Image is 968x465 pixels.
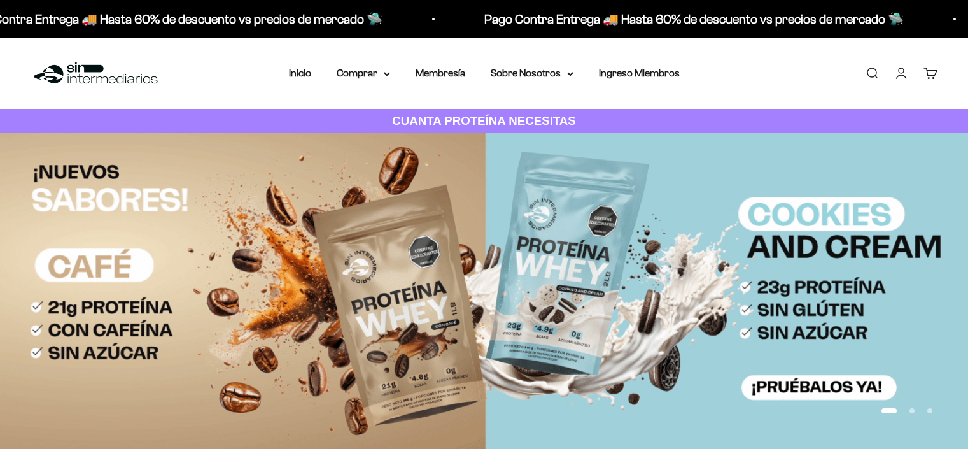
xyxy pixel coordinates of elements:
a: Inicio [289,68,311,78]
p: Pago Contra Entrega 🚚 Hasta 60% de descuento vs precios de mercado 🛸 [472,9,891,29]
strong: CUANTA PROTEÍNA NECESITAS [392,114,576,127]
a: Ingreso Miembros [599,68,680,78]
a: Membresía [416,68,465,78]
summary: Sobre Nosotros [491,65,573,82]
summary: Comprar [337,65,390,82]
